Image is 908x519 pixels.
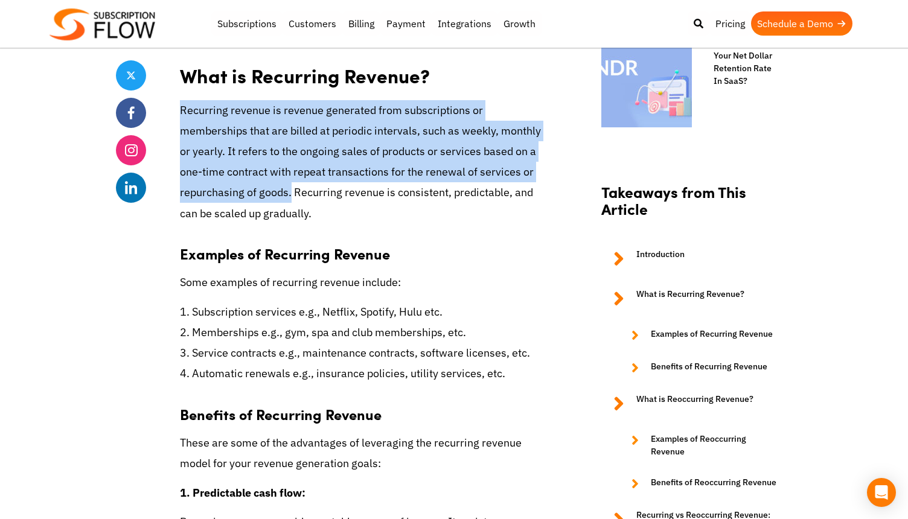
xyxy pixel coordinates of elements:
[180,272,552,293] p: Some examples of recurring revenue include:
[180,486,305,500] strong: 1. Predictable cash flow:
[601,288,780,310] a: What is Recurring Revenue?
[180,302,552,384] p: 1. Subscription services e.g., Netflix, Spotify, Hulu etc. 2. Memberships e.g., gym, spa and club...
[50,8,155,40] img: Subscriptionflow
[867,478,896,507] div: Open Intercom Messenger
[601,183,780,231] h2: Takeaways from This Article
[601,37,692,127] img: How-To-Improve-Your-Net-Dollar-Retention-Rate-In-SaaS
[180,393,552,423] h3: Benefits of Recurring Revenue
[283,11,342,36] a: Customers
[342,11,380,36] a: Billing
[619,476,780,491] a: Benefits of Reoccurring Revenue
[497,11,542,36] a: Growth
[619,328,780,342] a: Examples of Recurring Revenue
[619,433,780,458] a: Examples of Reoccurring Revenue
[601,248,780,270] a: Introduction
[380,11,432,36] a: Payment
[180,53,552,91] h2: What is Recurring Revenue?
[180,433,552,474] p: These are some of the advantages of leveraging the recurring revenue model for your revenue gener...
[180,232,552,263] h3: Examples of Recurring Revenue
[601,393,780,415] a: What is Reoccurring Revenue?
[751,11,852,36] a: Schedule a Demo
[702,37,780,88] a: How To Improve Your Net Dollar Retention Rate In SaaS?
[432,11,497,36] a: Integrations
[180,100,552,224] p: Recurring revenue is revenue generated from subscriptions or memberships that are billed at perio...
[619,360,780,375] a: Benefits of Recurring Revenue
[211,11,283,36] a: Subscriptions
[709,11,751,36] a: Pricing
